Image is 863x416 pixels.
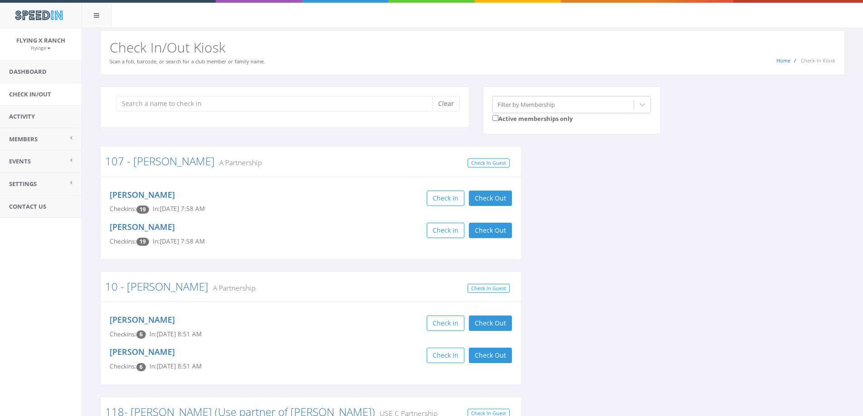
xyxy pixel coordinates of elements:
span: In: [DATE] 8:51 AM [149,330,202,338]
img: speedin_logo.png [10,7,67,24]
span: Settings [9,180,37,188]
a: 10 - [PERSON_NAME] [105,279,208,294]
a: FlyingX [31,43,51,52]
small: Scan a fob, barcode, or search for a club member or family name. [110,58,265,65]
span: Check-In Kiosk [801,57,835,64]
a: [PERSON_NAME] [110,346,175,357]
button: Check Out [469,223,512,238]
span: Events [9,157,31,165]
button: Check in [427,191,464,206]
span: Contact Us [9,202,46,210]
button: Check Out [469,316,512,331]
a: [PERSON_NAME] [110,221,175,232]
small: A Partnership [215,158,262,167]
a: [PERSON_NAME] [110,189,175,200]
a: Check In Guest [468,158,510,168]
span: Checkin count [136,363,146,371]
button: Check Out [469,191,512,206]
span: In: [DATE] 7:58 AM [153,205,205,213]
button: Check in [427,348,464,363]
a: Home [776,57,791,64]
span: Checkins: [110,205,136,213]
button: Check in [427,316,464,331]
span: Members [9,135,38,143]
span: In: [DATE] 7:58 AM [153,237,205,245]
a: 107 - [PERSON_NAME] [105,153,215,168]
span: Checkins: [110,237,136,245]
h2: Check In/Out Kiosk [110,40,835,55]
button: Clear [432,96,460,111]
div: Filter by Membership [497,100,555,109]
a: [PERSON_NAME] [110,314,175,325]
span: Checkin count [136,330,146,339]
small: A Partnership [208,283,256,293]
button: Check Out [469,348,512,363]
span: In: [DATE] 8:51 AM [149,362,202,370]
a: Check In Guest [468,284,510,293]
span: Checkins: [110,362,136,370]
small: FlyingX [31,45,51,51]
span: Checkins: [110,330,136,338]
span: Checkin count [136,206,149,214]
button: Check in [427,223,464,238]
input: Active memberships only [492,115,498,121]
input: Search a name to check in [116,96,439,111]
label: Active memberships only [492,113,573,123]
span: Checkin count [136,238,149,246]
span: Flying X Ranch [16,36,65,44]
